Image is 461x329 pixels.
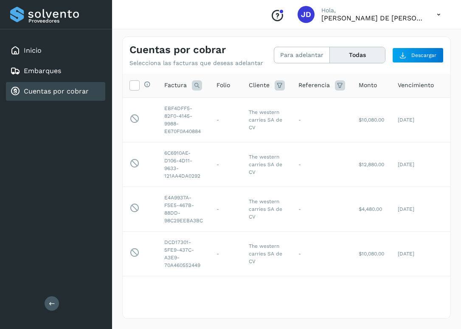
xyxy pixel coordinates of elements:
[6,82,105,101] div: Cuentas por cobrar
[242,231,292,276] td: The western carries SA de CV
[157,276,210,320] td: D03B102A-C104-4452-95BC-A6F17311DB20
[249,81,270,90] span: Cliente
[157,187,210,231] td: E4A9937A-F5E5-467B-88DD-98C29EEBA3BC
[157,231,210,276] td: DCD17301-5FE9-437C-A3E9-70A460552449
[352,142,391,187] td: $12,880.00
[391,276,446,320] td: [DATE]
[28,18,102,24] p: Proveedores
[391,187,446,231] td: [DATE]
[352,97,391,142] td: $10,080.00
[292,187,352,231] td: -
[242,97,292,142] td: The western carries SA de CV
[129,44,226,56] h4: Cuentas por cobrar
[24,46,42,54] a: Inicio
[210,276,242,320] td: -
[398,81,434,90] span: Vencimiento
[292,276,352,320] td: -
[321,14,423,22] p: JOSE DE JESUS GONZALEZ HERNANDEZ
[352,276,391,320] td: $4,480.00
[292,231,352,276] td: -
[24,67,61,75] a: Embarques
[157,142,210,187] td: 6C6910AE-D106-4D11-9633-121AA4DA0292
[210,187,242,231] td: -
[359,81,377,90] span: Monto
[298,81,330,90] span: Referencia
[6,62,105,80] div: Embarques
[242,276,292,320] td: The western carries SA de CV
[330,47,385,63] button: Todas
[164,81,187,90] span: Factura
[210,97,242,142] td: -
[321,7,423,14] p: Hola,
[216,81,230,90] span: Folio
[210,142,242,187] td: -
[129,60,263,67] p: Selecciona las facturas que deseas adelantar
[6,41,105,60] div: Inicio
[210,231,242,276] td: -
[352,187,391,231] td: $4,480.00
[242,142,292,187] td: The western carries SA de CV
[242,187,292,231] td: The western carries SA de CV
[274,47,330,63] button: Para adelantar
[392,48,444,63] button: Descargar
[391,142,446,187] td: [DATE]
[292,142,352,187] td: -
[292,97,352,142] td: -
[391,97,446,142] td: [DATE]
[352,231,391,276] td: $10,080.00
[411,51,436,59] span: Descargar
[157,97,210,142] td: EBF4DFF5-82F0-4145-9988-E670F0A40884
[24,87,89,95] a: Cuentas por cobrar
[391,231,446,276] td: [DATE]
